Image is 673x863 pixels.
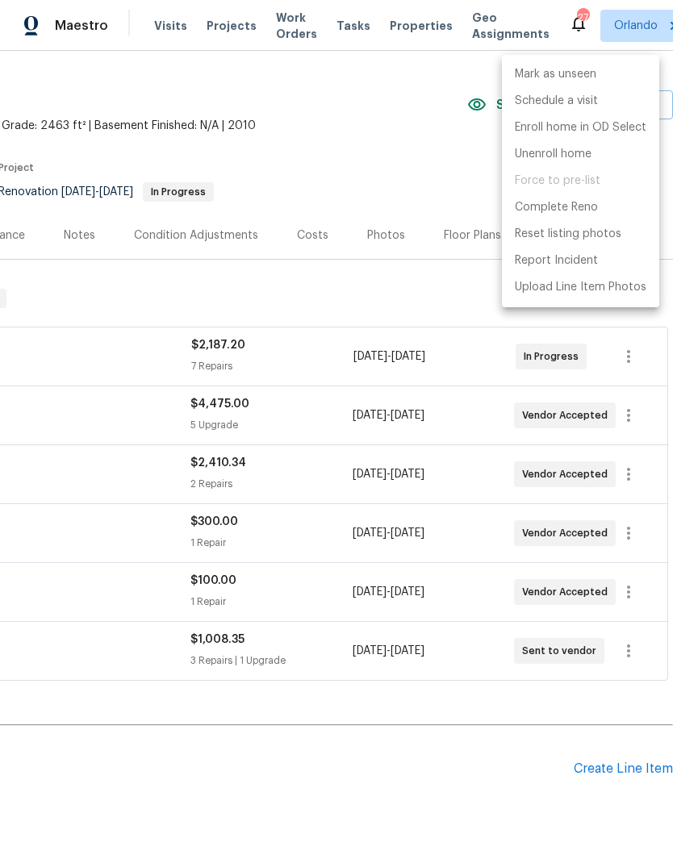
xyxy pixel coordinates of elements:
[515,146,591,163] p: Unenroll home
[515,199,598,216] p: Complete Reno
[502,168,659,194] span: Setup visit must be completed before moving home to pre-list
[515,279,646,296] p: Upload Line Item Photos
[515,252,598,269] p: Report Incident
[515,93,598,110] p: Schedule a visit
[515,226,621,243] p: Reset listing photos
[515,119,646,136] p: Enroll home in OD Select
[515,66,596,83] p: Mark as unseen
